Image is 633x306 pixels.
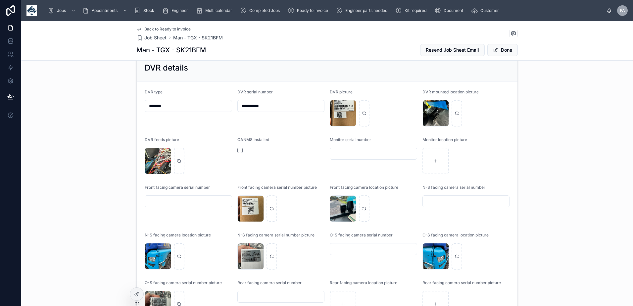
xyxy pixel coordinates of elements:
a: Engineer parts needed [334,5,392,17]
span: Jobs [57,8,66,13]
a: Back to Ready to invoice [136,26,191,32]
span: Rear facing camera serial number [237,280,302,285]
span: Front facing camera location picture [330,185,398,190]
span: DVR mounted location picture [422,89,479,94]
span: CANM8 installed [237,137,269,142]
a: Jobs [46,5,79,17]
span: N-S facing camera location picture [145,232,211,237]
span: Monitor serial number [330,137,371,142]
span: Front facing camera serial number [145,185,210,190]
span: Rear facing camera serial number picture [422,280,501,285]
button: Done [487,44,518,56]
a: Customer [469,5,504,17]
span: O-S facing camera serial number [330,232,393,237]
span: Kit required [405,8,426,13]
span: N-S facing camera serial number picture [237,232,315,237]
div: scrollable content [42,3,607,18]
span: Back to Ready to invoice [144,26,191,32]
span: Document [444,8,463,13]
span: Job Sheet [144,34,167,41]
span: Rear facing camera location picture [330,280,397,285]
a: Job Sheet [136,34,167,41]
span: DVR feeds picture [145,137,179,142]
span: N-S facing camera serial number [422,185,485,190]
a: Stock [132,5,159,17]
a: Multi calendar [194,5,237,17]
span: DVR serial number [237,89,273,94]
span: Ready to invoice [297,8,328,13]
span: Monitor location picture [422,137,467,142]
span: Multi calendar [205,8,232,13]
span: Appointments [92,8,118,13]
span: Front facing camera serial number picture [237,185,317,190]
a: Appointments [80,5,131,17]
span: FA [620,8,625,13]
span: Completed Jobs [249,8,280,13]
button: Resend Job Sheet Email [420,44,485,56]
a: Engineer [160,5,193,17]
span: Engineer [171,8,188,13]
h1: Man - TGX - SK21BFM [136,45,206,55]
span: Stock [143,8,154,13]
span: O-S facing camera serial number picture [145,280,222,285]
a: Kit required [393,5,431,17]
a: Document [432,5,468,17]
span: DVR type [145,89,163,94]
span: Customer [480,8,499,13]
a: Ready to invoice [286,5,333,17]
a: Man - TGX - SK21BFM [173,34,223,41]
h2: DVR details [145,63,188,73]
a: Completed Jobs [238,5,284,17]
span: O-S facing camera location picture [422,232,489,237]
span: DVR picture [330,89,353,94]
span: Resend Job Sheet Email [426,47,479,53]
span: Engineer parts needed [345,8,387,13]
img: App logo [26,5,37,16]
